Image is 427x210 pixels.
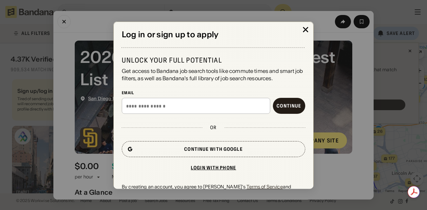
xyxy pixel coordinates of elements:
div: Unlock your full potential [122,56,305,64]
div: Log in or sign up to apply [122,30,305,39]
div: Continue with Google [184,147,243,151]
div: By creating an account, you agree to [PERSON_NAME]'s and . [122,184,305,196]
div: Login with phone [191,165,236,170]
div: Continue [277,104,301,108]
div: Email [122,90,305,95]
div: or [210,124,217,130]
div: Get access to Bandana job search tools like commute times and smart job filters, as well as Banda... [122,67,305,82]
a: Terms of Service [247,184,283,190]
